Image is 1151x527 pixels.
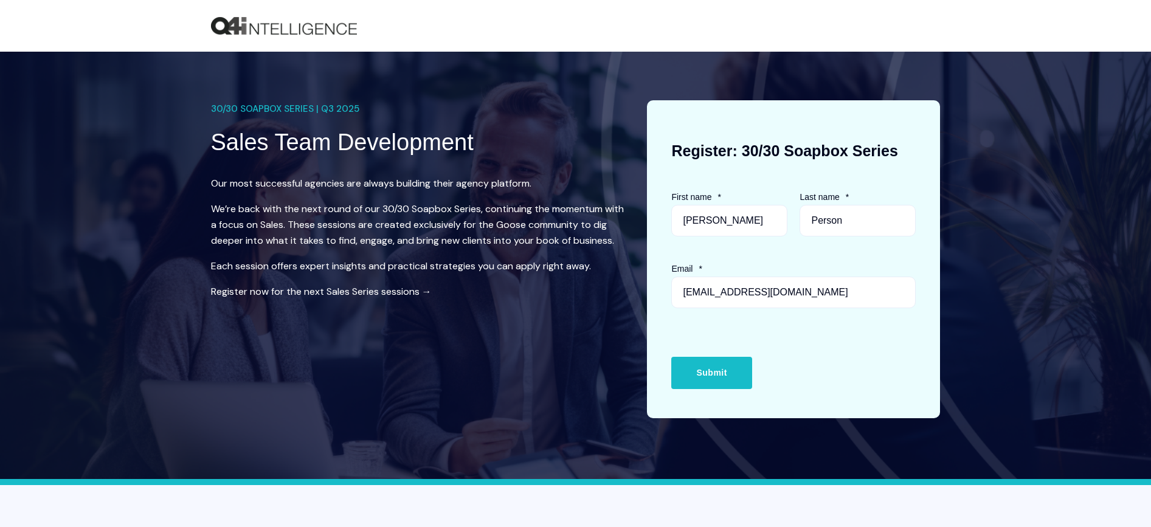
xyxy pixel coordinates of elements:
p: Our most successful agencies are always building their agency platform. [211,176,629,191]
p: Each session offers expert insights and practical strategies you can apply right away. [211,258,629,274]
span: Email [671,264,693,274]
span: First name [671,192,711,202]
p: We’re back with the next round of our 30/30 Soapbox Series, continuing the momentum with a focus ... [211,201,629,249]
span: Last name [800,192,839,202]
p: Register now for the next Sales Series sessions → [211,284,629,300]
img: Q4intelligence, LLC logo [211,17,357,35]
span: 30/30 SOAPBOX SERIES | Q3 2025 [211,100,359,118]
a: Back to Home [211,17,357,35]
h1: Sales Team Development [211,127,618,157]
input: Submit [671,357,752,388]
h3: Register: 30/30 Soapbox Series [671,125,916,177]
